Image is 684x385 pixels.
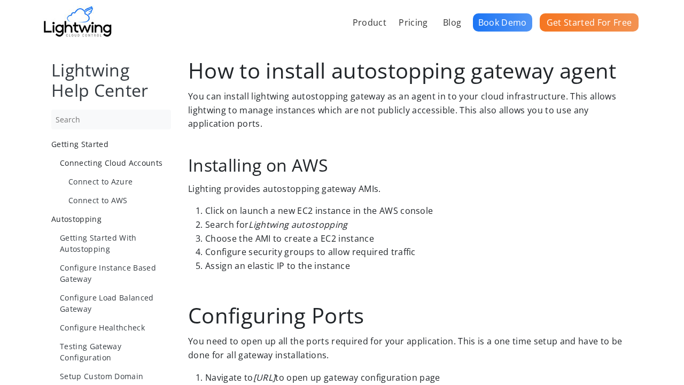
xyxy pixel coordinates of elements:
h1: How to install autostopping gateway agent [188,60,633,81]
a: Setup Custom Domain [60,371,171,382]
p: You can install lightwing autostopping gateway as an agent in to your cloud infrastructure. This ... [188,90,633,131]
p: You need to open up all the ports required for your application. This is a one time setup and hav... [188,335,633,362]
a: Configure Load Balanced Gateway [60,292,171,314]
a: Testing Gateway Configuration [60,341,171,363]
a: Get Started For Free [540,13,639,32]
li: Assign an elastic IP to the instance [205,259,633,273]
li: Navigate to to open up gateway configuration page [205,371,633,385]
em: Lightwing autostopping [248,219,347,230]
span: Getting Started [51,139,108,149]
a: Configure Healthcheck [60,322,171,333]
h2: Installing on AWS [188,157,633,174]
a: Blog [439,11,465,34]
a: Lightwing Help Center [51,58,149,102]
a: Connect to AWS [68,195,171,206]
p: Lighting provides autostopping gateway AMIs. [188,182,633,196]
em: [URL] [253,372,276,383]
span: Connecting Cloud Accounts [60,158,162,168]
h1: Configuring Ports [188,305,633,326]
a: Product [349,11,390,34]
span: Autostopping [51,214,102,224]
li: Click on launch a new EC2 instance in the AWS console [205,204,633,218]
li: Search for [205,218,633,232]
li: Configure security groups to allow required traffic [205,245,633,259]
a: Connect to Azure [68,176,171,187]
a: Book Demo [473,13,532,32]
a: Pricing [395,11,431,34]
a: Configure Instance Based Gateway [60,262,171,284]
a: Getting Started With Autostopping [60,232,171,255]
li: Choose the AMI to create a EC2 instance [205,232,633,246]
input: Search [51,110,171,129]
